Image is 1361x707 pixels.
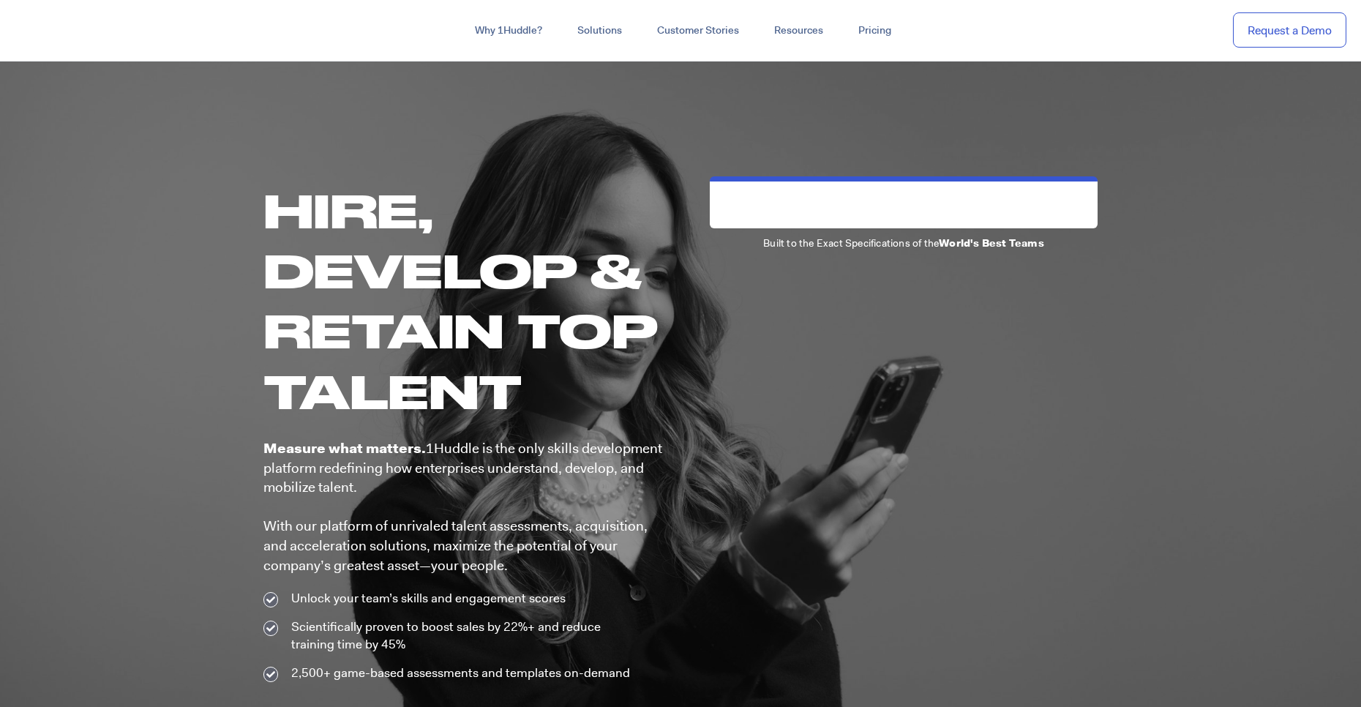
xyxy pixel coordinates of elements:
[841,18,909,44] a: Pricing
[457,18,560,44] a: Why 1Huddle?
[263,439,666,575] p: 1Huddle is the only skills development platform redefining how enterprises understand, develop, a...
[288,618,645,654] span: Scientifically proven to boost sales by 22%+ and reduce training time by 45%
[640,18,757,44] a: Customer Stories
[288,590,566,607] span: Unlock your team’s skills and engagement scores
[15,16,119,44] img: ...
[757,18,841,44] a: Resources
[1233,12,1346,48] a: Request a Demo
[710,236,1098,250] p: Built to the Exact Specifications of the
[263,439,426,457] b: Measure what matters.
[560,18,640,44] a: Solutions
[288,665,630,682] span: 2,500+ game-based assessments and templates on-demand
[939,236,1044,250] b: World's Best Teams
[263,180,666,421] h1: Hire, Develop & Retain Top Talent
